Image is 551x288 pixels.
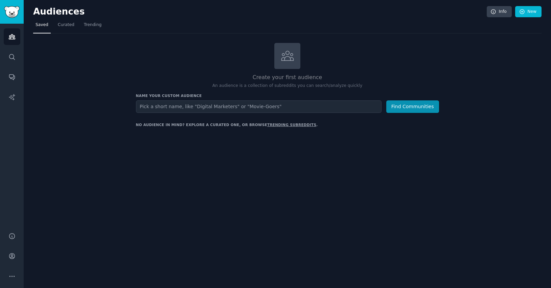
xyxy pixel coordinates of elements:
[82,20,104,33] a: Trending
[487,6,512,18] a: Info
[515,6,542,18] a: New
[4,6,20,18] img: GummySearch logo
[136,83,439,89] p: An audience is a collection of subreddits you can search/analyze quickly
[33,20,51,33] a: Saved
[33,6,487,17] h2: Audiences
[55,20,77,33] a: Curated
[136,100,382,113] input: Pick a short name, like "Digital Marketers" or "Movie-Goers"
[58,22,74,28] span: Curated
[136,73,439,82] h2: Create your first audience
[267,123,316,127] a: trending subreddits
[386,100,439,113] button: Find Communities
[84,22,101,28] span: Trending
[136,122,318,127] div: No audience in mind? Explore a curated one, or browse .
[136,93,439,98] h3: Name your custom audience
[36,22,48,28] span: Saved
